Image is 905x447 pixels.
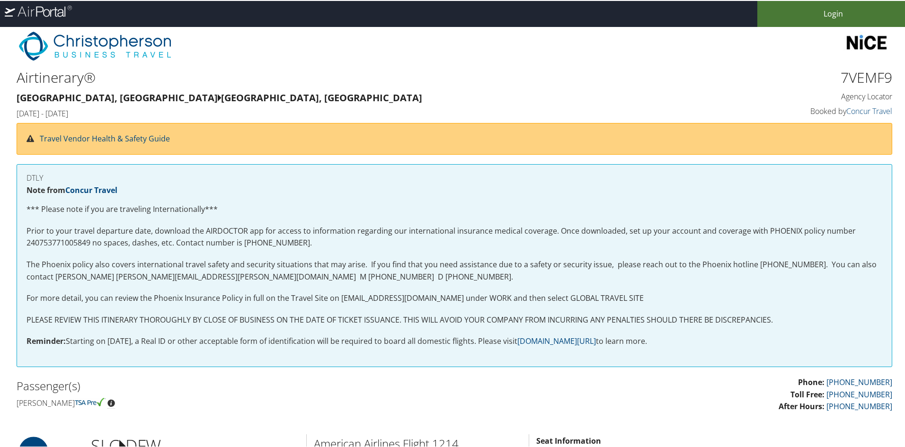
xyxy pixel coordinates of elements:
a: [PHONE_NUMBER] [826,376,892,386]
h1: 7VEMF9 [684,67,892,87]
a: Concur Travel [65,184,117,194]
h4: Agency Locator [684,90,892,101]
p: *** Please note if you are traveling Internationally*** [27,202,882,215]
h4: [DATE] - [DATE] [17,107,670,118]
a: [DOMAIN_NAME][URL] [517,335,596,345]
a: [PHONE_NUMBER] [826,400,892,411]
h4: Booked by [684,105,892,115]
p: The Phoenix policy also covers international travel safety and security situations that may arise... [27,258,882,282]
p: For more detail, you can review the Phoenix Insurance Policy in full on the Travel Site on [EMAIL... [27,291,882,304]
p: Prior to your travel departure date, download the AIRDOCTOR app for access to information regardi... [27,224,882,248]
h2: Passenger(s) [17,377,447,393]
a: Travel Vendor Health & Safety Guide [40,132,170,143]
strong: [GEOGRAPHIC_DATA], [GEOGRAPHIC_DATA] [GEOGRAPHIC_DATA], [GEOGRAPHIC_DATA] [17,90,422,103]
p: PLEASE REVIEW THIS ITINERARY THOROUGHLY BY CLOSE OF BUSINESS ON THE DATE OF TICKET ISSUANCE. THIS... [27,313,882,325]
h4: DTLY [27,173,882,181]
a: [PHONE_NUMBER] [826,388,892,399]
strong: After Hours: [779,400,825,411]
h1: Airtinerary® [17,67,670,87]
strong: Toll Free: [790,388,825,399]
a: Concur Travel [846,105,892,115]
img: tsa-precheck.png [75,397,106,405]
strong: Phone: [798,376,825,386]
h4: [PERSON_NAME] [17,397,447,407]
p: Starting on [DATE], a Real ID or other acceptable form of identification will be required to boar... [27,334,882,347]
strong: Note from [27,184,117,194]
strong: Reminder: [27,335,66,345]
strong: Seat Information [536,435,601,445]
